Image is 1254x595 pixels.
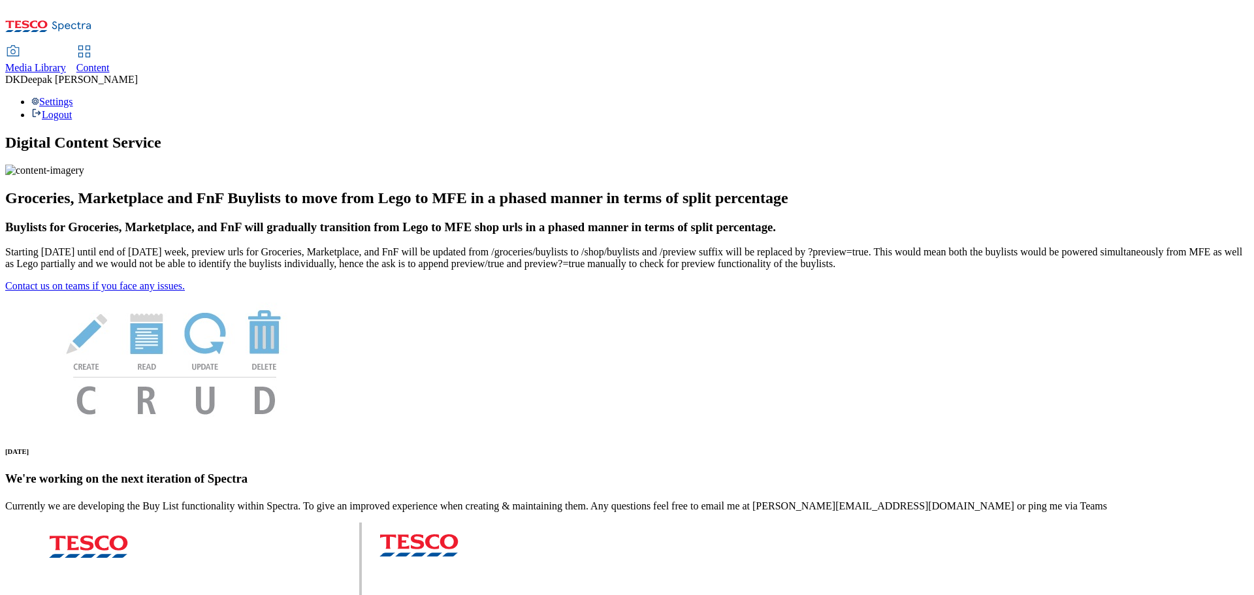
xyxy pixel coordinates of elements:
h1: Digital Content Service [5,134,1249,152]
a: Settings [31,96,73,107]
p: Currently we are developing the Buy List functionality within Spectra. To give an improved experi... [5,500,1249,512]
span: Deepak [PERSON_NAME] [20,74,138,85]
span: Media Library [5,62,66,73]
a: Media Library [5,46,66,74]
h6: [DATE] [5,447,1249,455]
h2: Groceries, Marketplace and FnF Buylists to move from Lego to MFE in a phased manner in terms of s... [5,189,1249,207]
p: Starting [DATE] until end of [DATE] week, preview urls for Groceries, Marketplace, and FnF will b... [5,246,1249,270]
span: DK [5,74,20,85]
a: Content [76,46,110,74]
img: News Image [5,292,345,428]
a: Logout [31,109,72,120]
span: Content [76,62,110,73]
img: content-imagery [5,165,84,176]
a: Contact us on teams if you face any issues. [5,280,185,291]
h3: We're working on the next iteration of Spectra [5,472,1249,486]
h3: Buylists for Groceries, Marketplace, and FnF will gradually transition from Lego to MFE shop urls... [5,220,1249,234]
